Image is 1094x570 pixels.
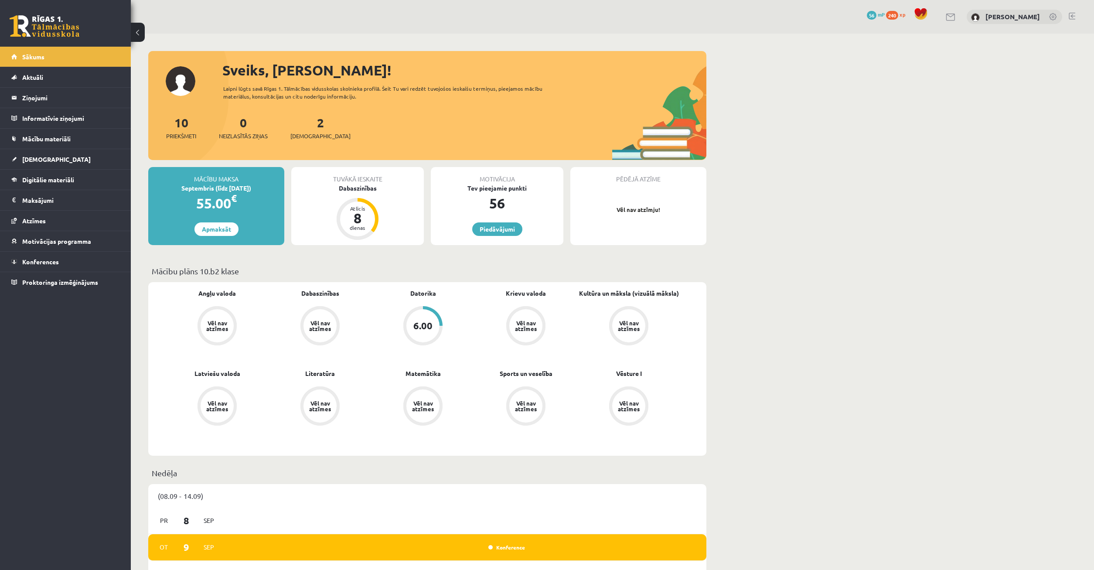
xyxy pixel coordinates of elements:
[577,386,680,427] a: Vēl nav atzīmes
[222,60,706,81] div: Sveiks, [PERSON_NAME]!
[431,167,563,184] div: Motivācija
[173,540,200,554] span: 9
[291,184,424,193] div: Dabaszinības
[22,108,120,128] legend: Informatīvie ziņojumi
[11,231,120,251] a: Motivācijas programma
[431,184,563,193] div: Tev pieejamie punkti
[166,306,269,347] a: Vēl nav atzīmes
[269,386,371,427] a: Vēl nav atzīmes
[410,289,436,298] a: Datorika
[344,225,371,230] div: dienas
[291,167,424,184] div: Tuvākā ieskaite
[305,369,335,378] a: Literatūra
[148,193,284,214] div: 55.00
[22,237,91,245] span: Motivācijas programma
[22,155,91,163] span: [DEMOGRAPHIC_DATA]
[22,190,120,210] legend: Maksājumi
[11,129,120,149] a: Mācību materiāli
[22,88,120,108] legend: Ziņojumi
[617,320,641,331] div: Vēl nav atzīmes
[878,11,885,18] span: mP
[474,306,577,347] a: Vēl nav atzīmes
[11,211,120,231] a: Atzīmes
[617,400,641,412] div: Vēl nav atzīmes
[616,369,642,378] a: Vēsture I
[155,540,173,554] span: Ot
[22,53,44,61] span: Sākums
[22,258,59,266] span: Konferences
[900,11,905,18] span: xp
[11,88,120,108] a: Ziņojumi
[194,222,239,236] a: Apmaksāt
[291,184,424,241] a: Dabaszinības Atlicis 8 dienas
[575,205,702,214] p: Vēl nav atzīmju!
[344,206,371,211] div: Atlicis
[223,85,558,100] div: Laipni lūgts savā Rīgas 1. Tālmācības vidusskolas skolnieka profilā. Šeit Tu vari redzēt tuvojošo...
[886,11,898,20] span: 240
[308,320,332,331] div: Vēl nav atzīmes
[406,369,441,378] a: Matemātika
[205,320,229,331] div: Vēl nav atzīmes
[10,15,79,37] a: Rīgas 1. Tālmācības vidusskola
[198,289,236,298] a: Angļu valoda
[148,484,706,508] div: (08.09 - 14.09)
[411,400,435,412] div: Vēl nav atzīmes
[570,167,706,184] div: Pēdējā atzīme
[22,176,74,184] span: Digitālie materiāli
[867,11,876,20] span: 56
[173,513,200,528] span: 8
[219,132,268,140] span: Neizlasītās ziņas
[11,252,120,272] a: Konferences
[11,170,120,190] a: Digitālie materiāli
[22,73,43,81] span: Aktuāli
[371,306,474,347] a: 6.00
[155,514,173,527] span: Pr
[194,369,240,378] a: Latviešu valoda
[488,544,525,551] a: Konference
[985,12,1040,21] a: [PERSON_NAME]
[11,149,120,169] a: [DEMOGRAPHIC_DATA]
[152,467,703,479] p: Nedēļa
[431,193,563,214] div: 56
[971,13,980,22] img: Timurs Lozovskis
[166,115,196,140] a: 10Priekšmeti
[301,289,339,298] a: Dabaszinības
[22,217,46,225] span: Atzīmes
[371,386,474,427] a: Vēl nav atzīmes
[290,132,351,140] span: [DEMOGRAPHIC_DATA]
[200,514,218,527] span: Sep
[11,108,120,128] a: Informatīvie ziņojumi
[219,115,268,140] a: 0Neizlasītās ziņas
[200,540,218,554] span: Sep
[231,192,237,205] span: €
[22,278,98,286] span: Proktoringa izmēģinājums
[579,289,679,298] a: Kultūra un māksla (vizuālā māksla)
[148,184,284,193] div: Septembris (līdz [DATE])
[11,190,120,210] a: Maksājumi
[205,400,229,412] div: Vēl nav atzīmes
[474,386,577,427] a: Vēl nav atzīmes
[290,115,351,140] a: 2[DEMOGRAPHIC_DATA]
[308,400,332,412] div: Vēl nav atzīmes
[11,67,120,87] a: Aktuāli
[413,321,433,331] div: 6.00
[152,265,703,277] p: Mācību plāns 10.b2 klase
[514,400,538,412] div: Vēl nav atzīmes
[506,289,546,298] a: Krievu valoda
[500,369,552,378] a: Sports un veselība
[514,320,538,331] div: Vēl nav atzīmes
[867,11,885,18] a: 56 mP
[886,11,910,18] a: 240 xp
[344,211,371,225] div: 8
[22,135,71,143] span: Mācību materiāli
[577,306,680,347] a: Vēl nav atzīmes
[11,47,120,67] a: Sākums
[148,167,284,184] div: Mācību maksa
[166,132,196,140] span: Priekšmeti
[166,386,269,427] a: Vēl nav atzīmes
[269,306,371,347] a: Vēl nav atzīmes
[11,272,120,292] a: Proktoringa izmēģinājums
[472,222,522,236] a: Piedāvājumi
